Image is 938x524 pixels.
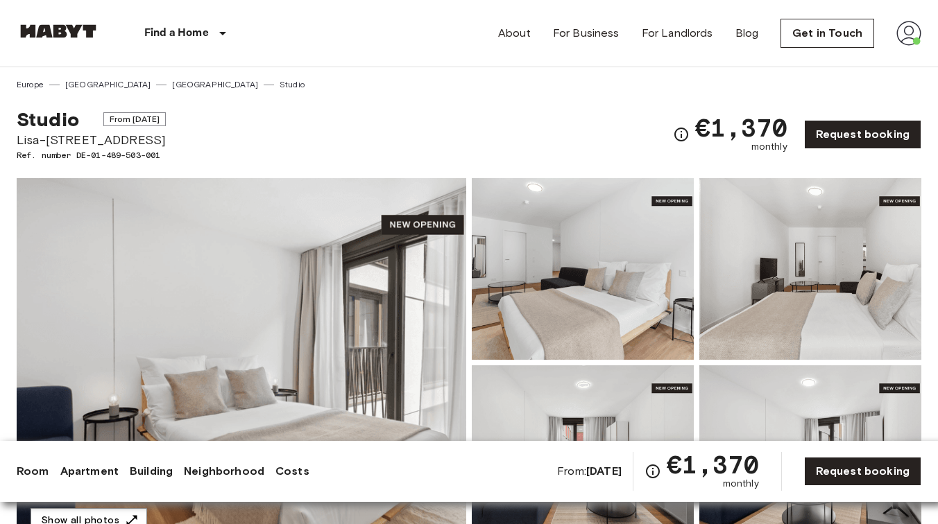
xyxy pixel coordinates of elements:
a: Europe [17,78,44,91]
a: Costs [275,463,309,480]
svg: Check cost overview for full price breakdown. Please note that discounts apply to new joiners onl... [645,463,661,480]
svg: Check cost overview for full price breakdown. Please note that discounts apply to new joiners onl... [673,126,690,143]
a: Request booking [804,457,921,486]
b: [DATE] [586,464,622,478]
a: Room [17,463,49,480]
span: Studio [17,107,79,131]
p: Find a Home [144,25,209,42]
a: About [498,25,531,42]
a: For Landlords [642,25,713,42]
span: €1,370 [667,452,759,477]
a: Request booking [804,120,921,149]
a: Neighborhood [184,463,264,480]
a: Building [130,463,173,480]
span: €1,370 [695,115,787,140]
a: [GEOGRAPHIC_DATA] [172,78,258,91]
img: Habyt [17,24,100,38]
img: Picture of unit DE-01-489-503-001 [699,178,921,360]
span: Ref. number DE-01-489-503-001 [17,149,166,161]
a: Studio [280,78,305,91]
span: Lisa-[STREET_ADDRESS] [17,131,166,149]
span: monthly [751,140,787,154]
a: Blog [735,25,759,42]
a: Get in Touch [781,19,874,48]
span: monthly [723,477,759,491]
a: Apartment [60,463,119,480]
a: [GEOGRAPHIC_DATA] [65,78,151,91]
span: From [DATE] [103,112,167,126]
span: From: [557,464,622,479]
img: avatar [896,21,921,46]
a: For Business [553,25,620,42]
img: Picture of unit DE-01-489-503-001 [472,178,694,360]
